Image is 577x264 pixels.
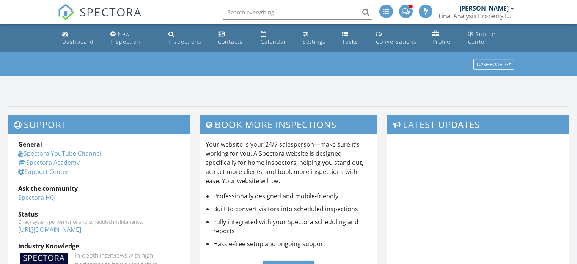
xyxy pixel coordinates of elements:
[213,239,372,248] li: Hassle-free setup and ongoing support
[258,27,294,49] a: Calendar
[62,38,94,45] div: Dashboard
[222,5,373,20] input: Search everything...
[387,115,569,134] h3: Latest Updates
[261,38,286,45] div: Calendar
[58,10,142,26] a: SPECTORA
[18,225,81,234] a: [URL][DOMAIN_NAME]
[18,193,55,202] a: Spectora HQ
[80,4,142,20] span: SPECTORA
[459,5,509,12] div: [PERSON_NAME]
[18,242,180,251] div: Industry Knowledge
[8,115,190,134] h3: Support
[18,219,180,225] div: Check system performance and scheduled maintenance.
[58,4,74,21] img: The Best Home Inspection Software - Spectora
[429,27,459,49] a: Company Profile
[213,217,372,236] li: Fully integrated with your Spectora scheduling and reports
[165,27,208,49] a: Inspections
[107,27,160,49] a: New Inspection
[59,27,101,49] a: Dashboard
[215,27,252,49] a: Contacts
[465,27,518,49] a: Support Center
[373,27,423,49] a: Conversations
[18,168,69,176] a: Support Center
[206,140,372,185] p: Your website is your 24/7 salesperson—make sure it’s working for you. A Spectora website is desig...
[200,115,377,134] h3: Book More Inspections
[303,38,325,45] div: Settings
[213,204,372,213] li: Built to convert visitors into scheduled inspections
[477,62,511,67] div: Dashboards
[432,38,450,45] div: Profile
[300,27,333,49] a: Settings
[468,30,498,45] div: Support Center
[18,158,80,167] a: Spectora Academy
[439,12,514,20] div: Final Analysis Property Inspections
[213,191,372,201] li: Professionally designed and mobile-friendly
[342,38,358,45] div: Tasks
[218,38,243,45] div: Contacts
[168,38,201,45] div: Inspections
[18,149,101,158] a: Spectora YouTube Channel
[110,30,140,45] div: New Inspection
[473,59,514,70] button: Dashboards
[18,140,42,149] strong: General
[18,184,180,193] div: Ask the community
[339,27,367,49] a: Tasks
[376,38,417,45] div: Conversations
[18,210,180,219] div: Status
